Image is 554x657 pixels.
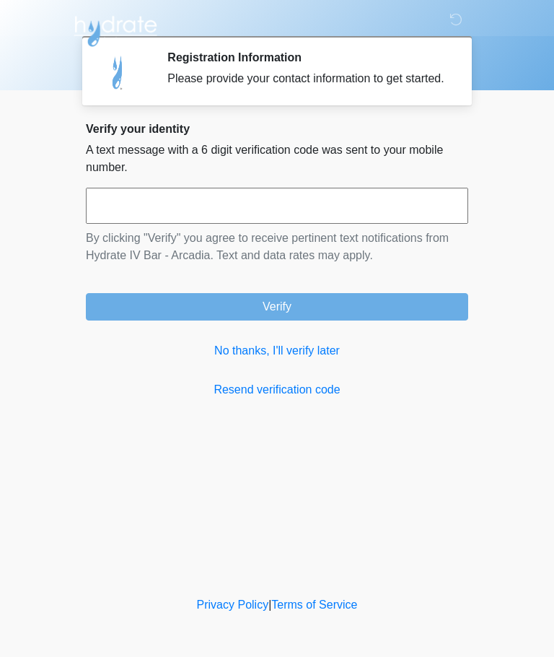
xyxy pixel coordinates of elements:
a: | [268,599,271,611]
p: A text message with a 6 digit verification code was sent to your mobile number. [86,142,468,176]
a: Terms of Service [271,599,357,611]
a: No thanks, I'll verify later [86,342,468,360]
a: Privacy Policy [197,599,269,611]
button: Verify [86,293,468,321]
img: Agent Avatar [97,51,140,94]
p: By clicking "Verify" you agree to receive pertinent text notifications from Hydrate IV Bar - Arca... [86,230,468,264]
h2: Verify your identity [86,122,468,136]
div: Please provide your contact information to get started. [167,70,447,87]
a: Resend verification code [86,381,468,399]
img: Hydrate IV Bar - Arcadia Logo [71,11,159,48]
